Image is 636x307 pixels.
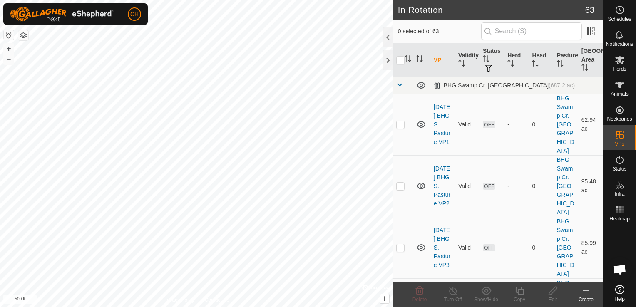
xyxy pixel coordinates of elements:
[10,7,114,22] img: Gallagher Logo
[612,166,626,171] span: Status
[554,43,578,77] th: Pasture
[507,61,514,68] p-sorticon: Activate to sort
[479,43,504,77] th: Status
[483,244,495,251] span: OFF
[455,43,479,77] th: Validity
[470,296,503,303] div: Show/Hide
[614,191,624,196] span: Infra
[4,30,14,40] button: Reset Map
[581,65,588,72] p-sorticon: Activate to sort
[483,57,489,63] p-sorticon: Activate to sort
[483,121,495,128] span: OFF
[614,297,625,302] span: Help
[615,141,624,146] span: VPs
[384,295,385,302] span: i
[483,183,495,190] span: OFF
[398,5,585,15] h2: In Rotation
[18,30,28,40] button: Map Layers
[549,82,575,89] span: (687.2 ac)
[4,44,14,54] button: +
[607,257,632,282] div: Open chat
[578,43,603,77] th: [GEOGRAPHIC_DATA] Area
[507,120,525,129] div: -
[603,282,636,305] a: Help
[507,182,525,191] div: -
[205,296,229,304] a: Contact Us
[557,156,574,215] a: BHG Swamp Cr. [GEOGRAPHIC_DATA]
[504,43,529,77] th: Herd
[606,42,633,47] span: Notifications
[578,155,603,217] td: 95.48 ac
[578,217,603,278] td: 85.99 ac
[405,57,411,63] p-sorticon: Activate to sort
[380,294,389,303] button: i
[436,296,470,303] div: Turn Off
[4,54,14,64] button: –
[507,243,525,252] div: -
[481,22,582,40] input: Search (S)
[557,218,574,277] a: BHG Swamp Cr. [GEOGRAPHIC_DATA]
[412,297,427,302] span: Delete
[529,94,553,155] td: 0
[585,4,594,16] span: 63
[557,95,574,154] a: BHG Swamp Cr. [GEOGRAPHIC_DATA]
[455,94,479,155] td: Valid
[532,61,539,68] p-sorticon: Activate to sort
[607,116,632,121] span: Neckbands
[569,296,603,303] div: Create
[416,57,423,63] p-sorticon: Activate to sort
[578,94,603,155] td: 62.94 ac
[611,92,629,97] span: Animals
[434,165,450,207] a: [DATE] BHG S. Pasture VP2
[455,155,479,217] td: Valid
[529,217,553,278] td: 0
[557,61,564,68] p-sorticon: Activate to sort
[529,43,553,77] th: Head
[458,61,465,68] p-sorticon: Activate to sort
[455,217,479,278] td: Valid
[613,67,626,72] span: Herds
[434,104,450,145] a: [DATE] BHG S. Pasture VP1
[164,296,195,304] a: Privacy Policy
[609,216,630,221] span: Heatmap
[536,296,569,303] div: Edit
[529,155,553,217] td: 0
[130,10,139,19] span: CH
[398,27,481,36] span: 0 selected of 63
[608,17,631,22] span: Schedules
[434,82,575,89] div: BHG Swamp Cr. [GEOGRAPHIC_DATA]
[503,296,536,303] div: Copy
[434,227,450,268] a: [DATE] BHG S. Pasture VP3
[430,43,455,77] th: VP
